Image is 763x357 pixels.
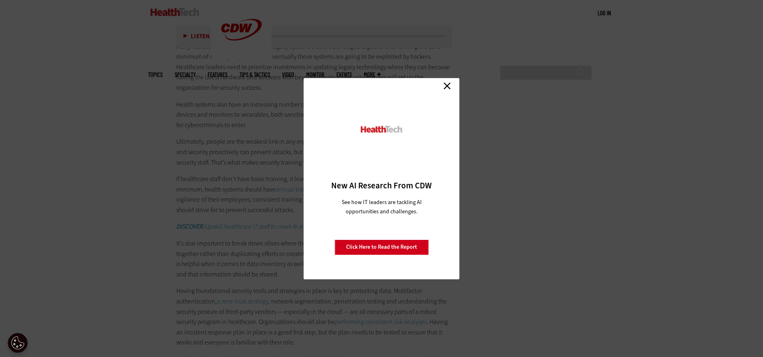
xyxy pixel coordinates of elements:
[8,333,28,353] button: Open Preferences
[8,333,28,353] div: Cookie Settings
[334,239,429,255] a: Click Here to Read the Report
[318,180,445,191] h3: New AI Research From CDW
[441,80,453,92] a: Close
[332,198,431,216] p: See how IT leaders are tackling AI opportunities and challenges.
[360,125,404,134] img: HealthTech_0.png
